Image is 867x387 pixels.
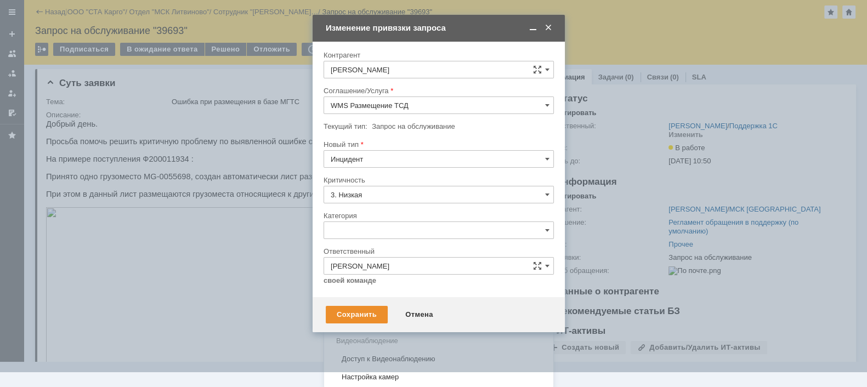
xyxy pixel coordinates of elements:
[324,177,552,184] div: Критичность
[326,23,554,33] div: Изменение привязки запроса
[324,212,552,219] div: Категория
[533,65,542,74] span: Сложная форма
[324,122,367,130] label: Текущий тип:
[324,141,552,148] div: Новый тип
[324,248,552,255] div: Ответственный
[324,276,376,285] a: своей команде
[533,261,542,270] span: Сложная форма
[324,87,552,94] div: Соглашение/Услуга
[543,23,554,33] span: Закрыть
[331,373,547,382] span: Настройка камер
[528,23,539,33] span: Свернуть (Ctrl + M)
[324,52,552,59] div: Контрагент
[372,122,455,130] span: Запрос на обслуживание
